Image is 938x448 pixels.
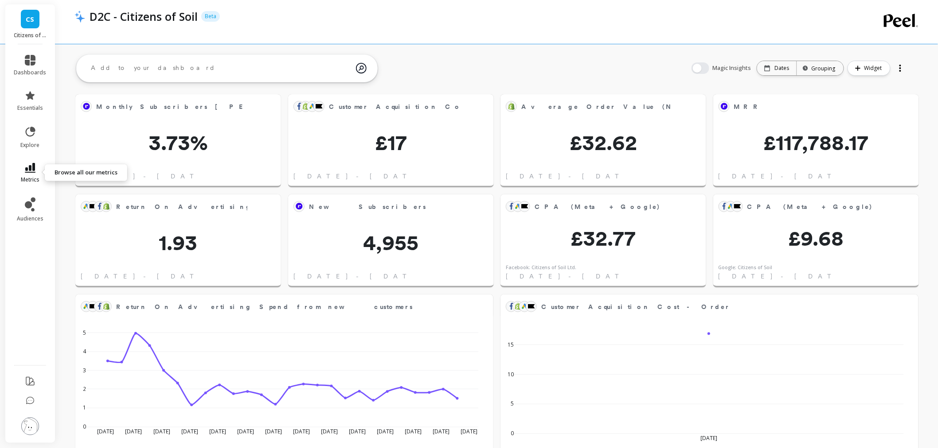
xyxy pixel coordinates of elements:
[116,202,413,212] span: Return On Advertising Spend from new customers
[864,64,885,73] span: Widget
[848,61,891,76] button: Widget
[116,201,247,213] span: Return On Advertising Spend from new customers
[329,102,518,112] span: Customer Acquisition Cost - Order
[713,132,919,153] span: £117,788.17
[713,228,919,249] span: £9.68
[309,201,460,213] span: New Subscribers
[293,272,425,281] span: [DATE] - [DATE]
[719,272,850,281] span: [DATE] - [DATE]
[521,102,711,112] span: Average Order Value (New)
[81,272,212,281] span: [DATE] - [DATE]
[535,201,672,213] span: CPA (Meta + Google)
[329,100,460,113] span: Customer Acquisition Cost - Order
[116,302,413,312] span: Return On Advertising Spend from new customers
[747,202,873,212] span: CPA (Meta + Google)
[541,302,731,312] span: Customer Acquisition Cost - Order
[719,264,773,271] div: Google: Citizens of Soil
[75,132,281,153] span: 3.73%
[288,232,494,253] span: 4,955
[96,100,247,113] span: Monthly Subscribers Churn Rate
[74,10,85,23] img: header icon
[521,100,672,113] span: Average Order Value (New)
[21,142,40,149] span: explore
[21,176,39,183] span: metrics
[775,65,789,72] p: Dates
[26,14,35,24] span: CS
[293,172,425,181] span: [DATE] - [DATE]
[713,64,753,73] span: Magic Insights
[734,102,763,112] span: MRR
[17,104,43,112] span: essentials
[309,202,426,212] span: New Subscribers
[75,232,281,253] span: 1.93
[90,9,198,24] p: D2C - Citizens of Soil
[506,264,576,271] div: Facebook: Citizens of Soil Ltd.
[14,32,47,39] p: Citizens of Soil
[506,172,637,181] span: [DATE] - [DATE]
[719,172,850,181] span: [DATE] - [DATE]
[81,172,212,181] span: [DATE] - [DATE]
[201,11,220,22] p: Beta
[805,64,836,73] div: Grouping
[356,56,367,80] img: magic search icon
[541,301,885,313] span: Customer Acquisition Cost - Order
[116,301,460,313] span: Return On Advertising Spend from new customers
[96,102,346,112] span: Monthly Subscribers [PERSON_NAME]
[535,202,661,212] span: CPA (Meta + Google)
[17,215,43,222] span: audiences
[288,132,494,153] span: £17
[500,228,706,249] span: £32.77
[21,417,39,435] img: profile picture
[747,201,885,213] span: CPA (Meta + Google)
[506,272,637,281] span: [DATE] - [DATE]
[734,100,885,113] span: MRR
[14,69,47,76] span: dashboards
[500,132,706,153] span: £32.62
